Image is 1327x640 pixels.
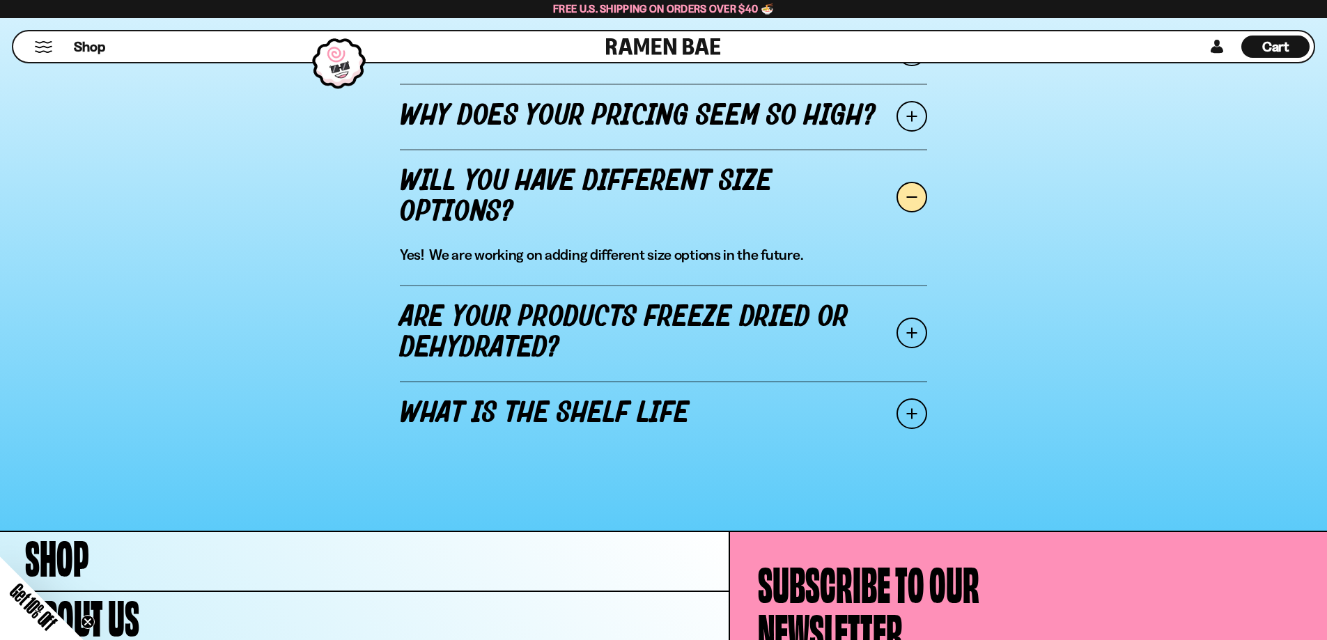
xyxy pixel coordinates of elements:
span: Free U.S. Shipping on Orders over $40 🍜 [553,2,774,15]
div: Cart [1241,31,1310,62]
a: Will you have different size options? [400,149,927,245]
span: Shop [74,38,105,56]
button: Close teaser [81,615,95,629]
a: Shop [74,36,105,58]
a: Are your products freeze dried or dehydrated? [400,285,927,381]
p: Yes! We are working on adding different size options in the future. [400,245,848,264]
span: Get 10% Off [6,579,61,634]
span: Cart [1262,38,1289,55]
span: Shop [25,531,89,578]
button: Mobile Menu Trigger [34,41,53,53]
a: What is the shelf life [400,381,927,446]
a: Why does your pricing seem so high? [400,84,927,149]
